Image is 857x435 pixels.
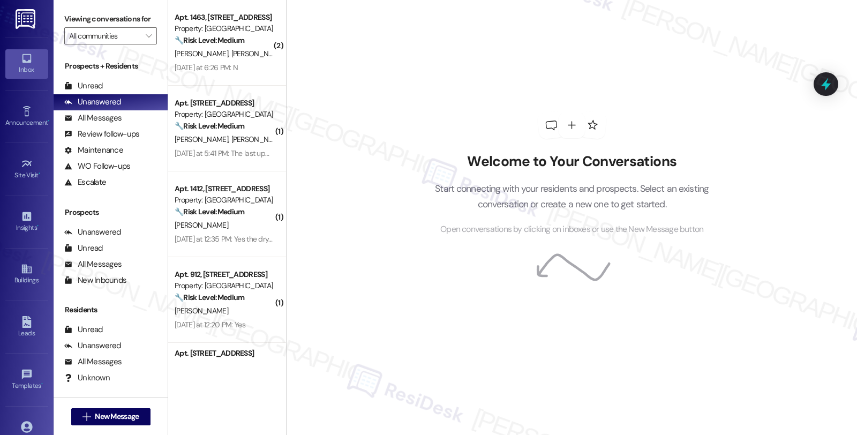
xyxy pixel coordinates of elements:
[54,304,168,316] div: Residents
[5,313,48,342] a: Leads
[175,306,228,316] span: [PERSON_NAME]
[64,372,110,384] div: Unknown
[39,170,40,177] span: •
[64,324,103,335] div: Unread
[175,320,245,329] div: [DATE] at 12:20 PM: Yes
[231,134,353,144] span: [PERSON_NAME][GEOGRAPHIC_DATA]
[175,220,228,230] span: [PERSON_NAME]
[16,9,37,29] img: ResiDesk Logo
[231,49,285,58] span: [PERSON_NAME]
[175,280,274,291] div: Property: [GEOGRAPHIC_DATA]
[175,63,238,72] div: [DATE] at 6:26 PM: N
[64,112,122,124] div: All Messages
[54,61,168,72] div: Prospects + Residents
[64,129,139,140] div: Review follow-ups
[175,121,244,131] strong: 🔧 Risk Level: Medium
[175,148,491,158] div: [DATE] at 5:41 PM: The last update was [DATE]. They said they needed to order new weather stripping.
[175,12,274,23] div: Apt. 1463, [STREET_ADDRESS]
[175,194,274,206] div: Property: [GEOGRAPHIC_DATA]
[5,49,48,78] a: Inbox
[175,109,274,120] div: Property: [GEOGRAPHIC_DATA]
[419,181,725,212] p: Start connecting with your residents and prospects. Select an existing conversation or create a n...
[64,145,123,156] div: Maintenance
[419,153,725,170] h2: Welcome to Your Conversations
[175,207,244,216] strong: 🔧 Risk Level: Medium
[64,243,103,254] div: Unread
[64,80,103,92] div: Unread
[5,155,48,184] a: Site Visit •
[5,207,48,236] a: Insights •
[64,161,130,172] div: WO Follow-ups
[175,49,231,58] span: [PERSON_NAME]
[37,222,39,230] span: •
[64,275,126,286] div: New Inbounds
[146,32,152,40] i: 
[48,117,49,125] span: •
[175,269,274,280] div: Apt. 912, [STREET_ADDRESS]
[64,227,121,238] div: Unanswered
[440,223,703,236] span: Open conversations by clicking on inboxes or use the New Message button
[64,177,106,188] div: Escalate
[175,234,800,244] div: [DATE] at 12:35 PM: Yes the dryer cord has been installed, the only things that need to be done n...
[69,27,140,44] input: All communities
[175,97,274,109] div: Apt. [STREET_ADDRESS]
[5,365,48,394] a: Templates •
[175,134,231,144] span: [PERSON_NAME]
[175,348,274,359] div: Apt. [STREET_ADDRESS]
[64,11,157,27] label: Viewing conversations for
[175,292,244,302] strong: 🔧 Risk Level: Medium
[64,356,122,367] div: All Messages
[175,183,274,194] div: Apt. 1412, [STREET_ADDRESS]
[41,380,43,388] span: •
[5,260,48,289] a: Buildings
[54,207,168,218] div: Prospects
[64,96,121,108] div: Unanswered
[175,23,274,34] div: Property: [GEOGRAPHIC_DATA]
[64,259,122,270] div: All Messages
[82,412,91,421] i: 
[95,411,139,422] span: New Message
[175,35,244,45] strong: 🔧 Risk Level: Medium
[71,408,151,425] button: New Message
[64,340,121,351] div: Unanswered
